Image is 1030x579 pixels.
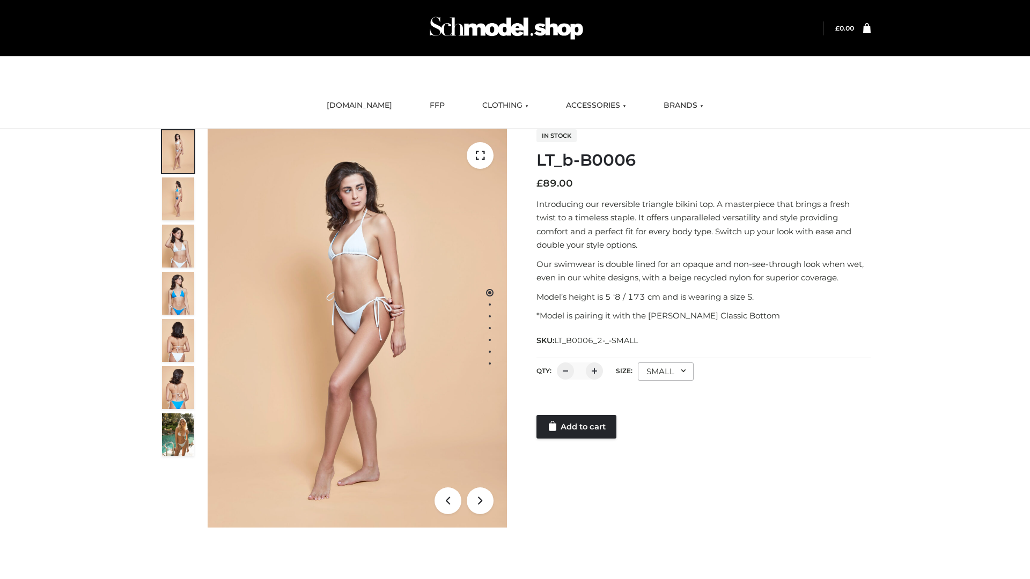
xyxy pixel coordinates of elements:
[536,197,871,252] p: Introducing our reversible triangle bikini top. A masterpiece that brings a fresh twist to a time...
[536,177,573,189] bdi: 89.00
[656,94,711,117] a: BRANDS
[835,24,854,32] bdi: 0.00
[422,94,453,117] a: FFP
[162,177,194,220] img: ArielClassicBikiniTop_CloudNine_AzureSky_OW114ECO_2-scaled.jpg
[835,24,840,32] span: £
[616,367,632,375] label: Size:
[208,129,507,528] img: ArielClassicBikiniTop_CloudNine_AzureSky_OW114ECO_1
[162,366,194,409] img: ArielClassicBikiniTop_CloudNine_AzureSky_OW114ECO_8-scaled.jpg
[558,94,634,117] a: ACCESSORIES
[536,151,871,170] h1: LT_b-B0006
[536,257,871,285] p: Our swimwear is double lined for an opaque and non-see-through look when wet, even in our white d...
[536,415,616,439] a: Add to cart
[536,177,543,189] span: £
[474,94,536,117] a: CLOTHING
[536,334,639,347] span: SKU:
[536,309,871,323] p: *Model is pairing it with the [PERSON_NAME] Classic Bottom
[426,7,587,49] img: Schmodel Admin 964
[536,129,577,142] span: In stock
[162,272,194,315] img: ArielClassicBikiniTop_CloudNine_AzureSky_OW114ECO_4-scaled.jpg
[554,336,638,345] span: LT_B0006_2-_-SMALL
[536,367,551,375] label: QTY:
[162,130,194,173] img: ArielClassicBikiniTop_CloudNine_AzureSky_OW114ECO_1-scaled.jpg
[162,319,194,362] img: ArielClassicBikiniTop_CloudNine_AzureSky_OW114ECO_7-scaled.jpg
[319,94,400,117] a: [DOMAIN_NAME]
[536,290,871,304] p: Model’s height is 5 ‘8 / 173 cm and is wearing a size S.
[835,24,854,32] a: £0.00
[638,362,694,381] div: SMALL
[162,225,194,268] img: ArielClassicBikiniTop_CloudNine_AzureSky_OW114ECO_3-scaled.jpg
[162,413,194,456] img: Arieltop_CloudNine_AzureSky2.jpg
